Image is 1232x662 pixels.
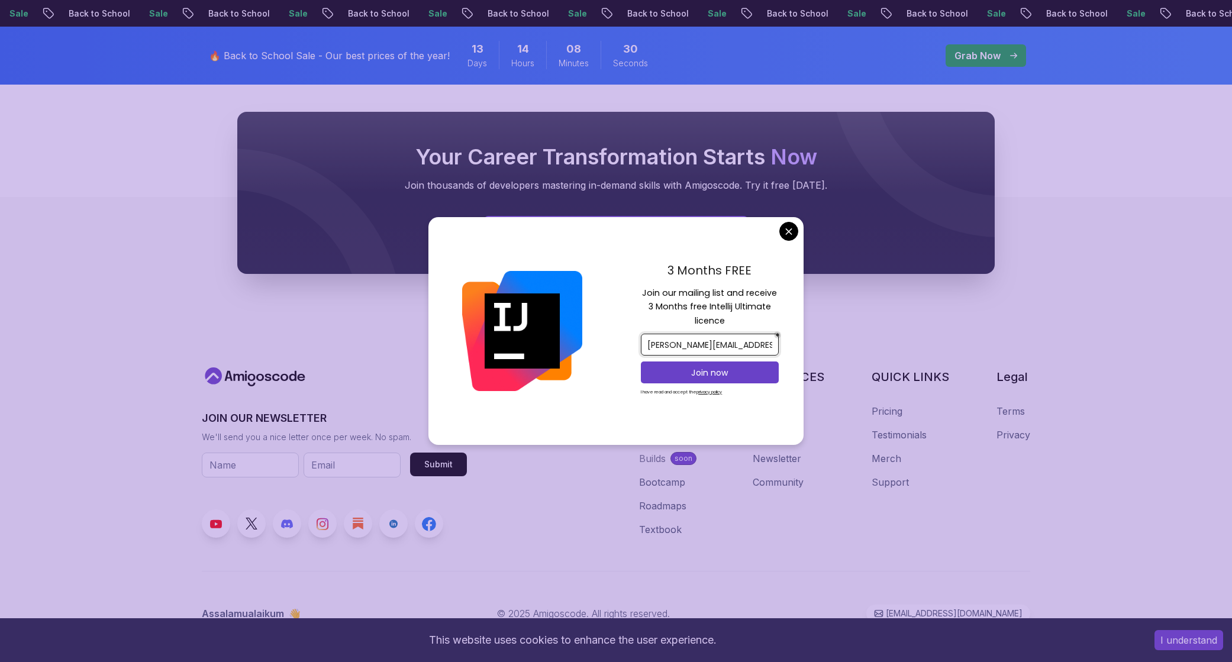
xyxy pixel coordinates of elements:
p: Back to School [1037,8,1117,20]
a: Bootcamp [639,475,685,489]
p: Sale [279,8,317,20]
span: 30 Seconds [623,41,638,57]
span: 8 Minutes [566,41,581,57]
p: © 2025 Amigoscode. All rights reserved. [497,606,670,621]
a: Merch [872,451,901,466]
a: Community [753,475,804,489]
p: 🔥 Back to School Sale - Our best prices of the year! [209,49,450,63]
p: Sale [140,8,178,20]
a: Privacy [996,428,1030,442]
a: Youtube link [202,509,230,538]
p: Sale [838,8,876,20]
p: Sale [559,8,596,20]
a: Roadmaps [639,499,686,513]
p: Back to School [59,8,140,20]
a: Terms [996,404,1025,418]
h3: JOIN OUR NEWSLETTER [202,410,467,427]
a: Support [872,475,909,489]
a: Testimonials [872,428,927,442]
h3: QUICK LINKS [872,369,949,385]
div: Builds [639,451,666,466]
span: Now [770,144,817,170]
p: Back to School [757,8,838,20]
a: Facebook link [415,509,443,538]
a: Twitter link [237,509,266,538]
p: Sale [1117,8,1155,20]
h2: Your Career Transformation Starts [261,145,971,169]
span: 👋 [289,606,301,621]
input: Email [304,453,401,477]
button: Submit [410,453,467,476]
span: Seconds [613,57,648,69]
a: Textbook [639,522,682,537]
div: Submit [424,458,453,470]
h3: Legal [996,369,1030,385]
a: Pricing [872,404,902,418]
a: Newsletter [753,451,801,466]
a: [EMAIL_ADDRESS][DOMAIN_NAME] [866,605,1030,622]
a: LinkedIn link [379,509,408,538]
span: 14 Hours [517,41,529,57]
p: Join thousands of developers mastering in-demand skills with Amigoscode. Try it free [DATE]. [261,178,971,192]
p: Back to School [897,8,978,20]
p: Sale [698,8,736,20]
p: Back to School [618,8,698,20]
div: This website uses cookies to enhance the user experience. [9,627,1137,653]
input: Name [202,453,299,477]
span: Minutes [559,57,589,69]
p: Back to School [338,8,419,20]
a: Discord link [273,509,301,538]
p: Sale [419,8,457,20]
span: Hours [511,57,534,69]
p: Grab Now [954,49,1001,63]
button: Accept cookies [1154,630,1223,650]
span: Days [467,57,487,69]
a: Signin page [483,216,749,241]
p: Sale [978,8,1015,20]
p: We'll send you a nice letter once per week. No spam. [202,431,467,443]
span: 13 Days [472,41,483,57]
p: [EMAIL_ADDRESS][DOMAIN_NAME] [886,608,1023,619]
p: soon [675,454,692,463]
a: Instagram link [308,509,337,538]
p: Back to School [478,8,559,20]
p: Assalamualaikum [202,606,301,621]
p: Back to School [199,8,279,20]
a: Blog link [344,509,372,538]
